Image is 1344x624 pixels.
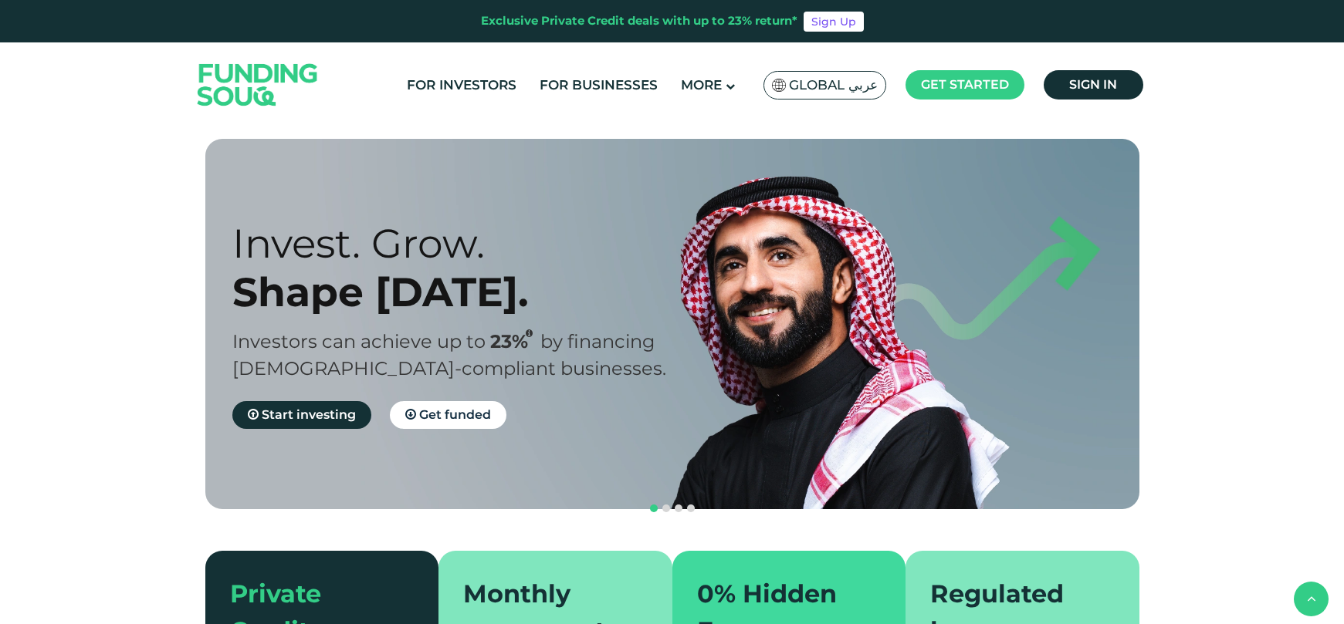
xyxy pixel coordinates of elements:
[262,407,356,422] span: Start investing
[681,77,722,93] span: More
[419,407,491,422] span: Get funded
[182,46,333,123] img: Logo
[1294,582,1329,616] button: back
[490,330,540,352] span: 23%
[481,12,797,30] div: Exclusive Private Credit deals with up to 23% return*
[1044,70,1143,100] a: Sign in
[390,401,506,429] a: Get funded
[804,12,864,32] a: Sign Up
[648,502,660,514] button: navigation
[660,502,672,514] button: navigation
[921,77,1009,92] span: Get started
[232,330,486,352] span: Investors can achieve up to
[685,502,697,514] button: navigation
[772,79,786,92] img: SA Flag
[232,401,371,429] a: Start investing
[526,329,533,338] i: 23% IRR (expected) ~ 15% Net yield (expected)
[672,502,685,514] button: navigation
[232,219,699,268] div: Invest. Grow.
[536,73,662,98] a: For Businesses
[789,76,878,94] span: Global عربي
[1069,77,1117,92] span: Sign in
[403,73,520,98] a: For Investors
[232,268,699,316] div: Shape [DATE].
